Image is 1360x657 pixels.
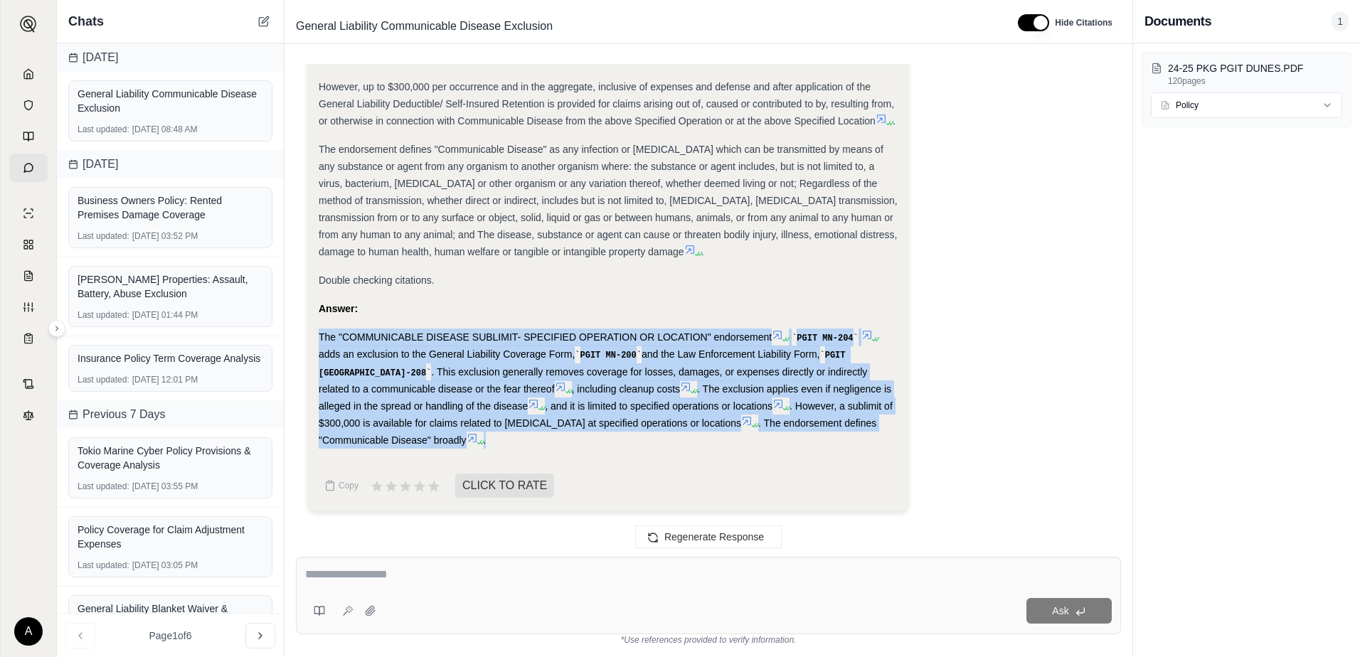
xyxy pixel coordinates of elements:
span: . [893,115,896,127]
div: [DATE] 08:48 AM [78,124,263,135]
a: Coverage Table [9,324,48,353]
span: , and it is limited to specified operations or locations [545,400,772,412]
div: Tokio Marine Cyber Policy Provisions & Coverage Analysis [78,444,263,472]
span: General Liability Communicable Disease Exclusion [290,15,558,38]
div: [PERSON_NAME] Properties: Assault, Battery, Abuse Exclusion [78,272,263,301]
button: Regenerate Response [635,525,782,548]
span: . [484,434,487,446]
button: Expand sidebar [14,10,43,38]
span: Regenerate Response [664,531,764,543]
div: General Liability Communicable Disease Exclusion [78,87,263,115]
div: [DATE] 03:55 PM [78,481,263,492]
span: Last updated: [78,230,129,242]
button: New Chat [255,13,272,30]
span: The "COMMUNICABLE DISEASE SUBLIMIT- SPECIFIED OPERATION OR LOCATION" endorsement [319,331,772,343]
a: Policy Comparisons [9,230,48,259]
a: Single Policy [9,199,48,228]
span: Page 1 of 6 [149,629,192,643]
span: However, up to $300,000 per occurrence and in the aggregate, inclusive of expenses and defense an... [319,81,894,127]
div: [DATE] [57,43,284,72]
span: . However, a sublimit of $300,000 is available for claims related to [MEDICAL_DATA] at specified ... [319,400,893,429]
div: A [14,617,43,646]
a: Documents Vault [9,91,48,119]
button: Ask [1026,598,1112,624]
button: Copy [319,471,364,500]
div: [DATE] 03:05 PM [78,560,263,571]
img: Expand sidebar [20,16,37,33]
div: Edit Title [290,15,1001,38]
div: General Liability Blanket Waiver & Primary Coverage Check [78,602,263,630]
span: Last updated: [78,560,129,571]
span: The endorsement defines "Communicable Disease" as any infection or [MEDICAL_DATA] which can be tr... [319,144,898,257]
div: Insurance Policy Term Coverage Analysis [78,351,263,365]
button: Expand sidebar [48,320,65,337]
a: Contract Analysis [9,370,48,398]
span: Last updated: [78,309,129,321]
a: Legal Search Engine [9,401,48,429]
a: Claim Coverage [9,262,48,290]
code: PGIT [GEOGRAPHIC_DATA]-208 [319,351,846,378]
code: PGIT MN-200 [575,351,642,360]
div: *Use references provided to verify information. [296,634,1121,646]
h3: Documents [1144,11,1211,31]
strong: Answer: [319,303,358,314]
span: Double checking citations. [319,274,435,286]
button: 24-25 PKG PGIT DUNES.PDF120pages [1151,61,1342,87]
span: Copy [339,480,358,491]
div: Previous 7 Days [57,400,284,429]
div: Business Owners Policy: Rented Premises Damage Coverage [78,193,263,222]
code: PGIT MN-204 [792,333,859,343]
span: . This exclusion generally removes coverage for losses, damages, or expenses directly or indirect... [319,366,867,395]
p: 24-25 PKG PGIT DUNES.PDF [1168,61,1342,75]
span: Ask [1052,605,1068,616]
span: Chats [68,11,104,31]
span: , including cleanup costs [572,383,681,395]
div: Policy Coverage for Claim Adjustment Expenses [78,523,263,551]
a: Custom Report [9,293,48,321]
span: This exclusion applies only to the Operation(s) or Location(s) shown in the Schedule above, inclu... [319,18,874,64]
span: adds an exclusion to the General Liability Coverage Form, [319,348,575,360]
span: . [701,246,704,257]
span: Hide Citations [1055,17,1112,28]
div: [DATE] [57,150,284,178]
span: Last updated: [78,124,129,135]
div: [DATE] 03:52 PM [78,230,263,242]
a: Chat [9,154,48,182]
a: Prompt Library [9,122,48,151]
a: Home [9,60,48,88]
p: 120 pages [1168,75,1342,87]
span: 1 [1332,11,1349,31]
span: CLICK TO RATE [455,474,554,498]
span: Last updated: [78,374,129,385]
div: [DATE] 12:01 PM [78,374,263,385]
span: Last updated: [78,481,129,492]
span: and the Law Enforcement Liability Form, [642,348,820,360]
div: [DATE] 01:44 PM [78,309,263,321]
